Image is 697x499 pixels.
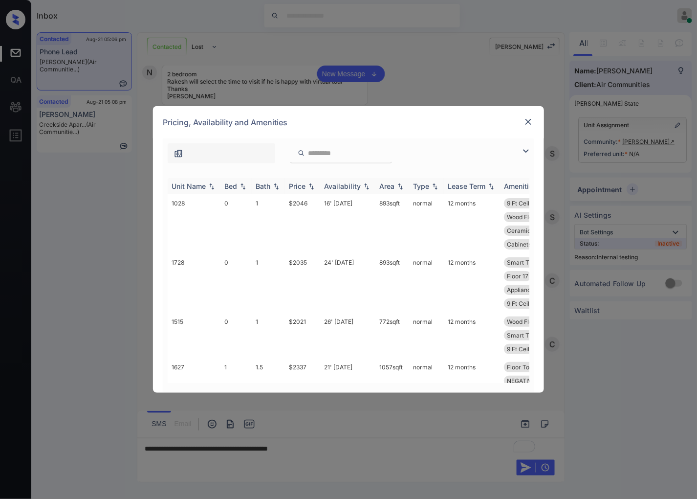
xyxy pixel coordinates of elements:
span: Smart Thermosta... [507,332,560,339]
span: Appliances Lega... [507,286,557,294]
div: Pricing, Availability and Amenities [153,106,544,138]
div: Bed [224,182,237,190]
td: 12 months [444,253,500,313]
div: Type [413,182,429,190]
img: icon-zuma [298,149,305,158]
td: 1 [252,313,285,358]
td: 12 months [444,194,500,253]
td: 772 sqft [375,313,409,358]
img: sorting [430,183,440,190]
img: sorting [207,183,217,190]
div: Price [289,182,305,190]
img: sorting [271,183,281,190]
td: 1028 [168,194,220,253]
span: Smart Thermosta... [507,259,560,266]
td: 1627 [168,358,220,431]
div: Amenities [504,182,537,190]
td: 1 [252,253,285,313]
span: Ceramic Tile Fl... [507,227,553,234]
td: 1 [220,358,252,431]
td: $2021 [285,313,320,358]
img: sorting [238,183,248,190]
td: 893 sqft [375,253,409,313]
img: sorting [395,183,405,190]
div: Bath [256,182,270,190]
img: icon-zuma [174,149,183,159]
td: normal [409,194,444,253]
div: Lease Term [448,182,485,190]
img: sorting [486,183,496,190]
td: 0 [220,313,252,358]
td: 12 months [444,313,500,358]
td: 0 [220,194,252,253]
div: Availability [324,182,361,190]
img: sorting [362,183,371,190]
td: 26' [DATE] [320,313,375,358]
img: sorting [306,183,316,190]
td: 1057 sqft [375,358,409,431]
span: Cabinets Painte... [507,241,555,248]
td: normal [409,358,444,431]
div: Unit Name [172,182,206,190]
td: normal [409,253,444,313]
span: Floor 17 [507,272,528,280]
td: $2046 [285,194,320,253]
span: Floor To Ceilin... [507,363,551,371]
td: 1 [252,194,285,253]
span: Wood Flooring [507,318,546,325]
td: $2337 [285,358,320,431]
td: 893 sqft [375,194,409,253]
td: 21' [DATE] [320,358,375,431]
td: $2035 [285,253,320,313]
div: Area [379,182,394,190]
span: Wood Flooring [507,213,546,221]
td: 16' [DATE] [320,194,375,253]
span: 9 Ft Ceilings [507,345,541,353]
td: 1.5 [252,358,285,431]
td: 1728 [168,253,220,313]
img: close [523,117,533,127]
td: 0 [220,253,252,313]
span: 9 Ft Ceilings [507,200,541,207]
td: 24' [DATE] [320,253,375,313]
td: 1515 [168,313,220,358]
span: NEGATIVE Layout... [507,377,560,385]
img: icon-zuma [520,145,532,157]
td: normal [409,313,444,358]
span: 9 Ft Ceilings [507,300,541,307]
td: 12 months [444,358,500,431]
